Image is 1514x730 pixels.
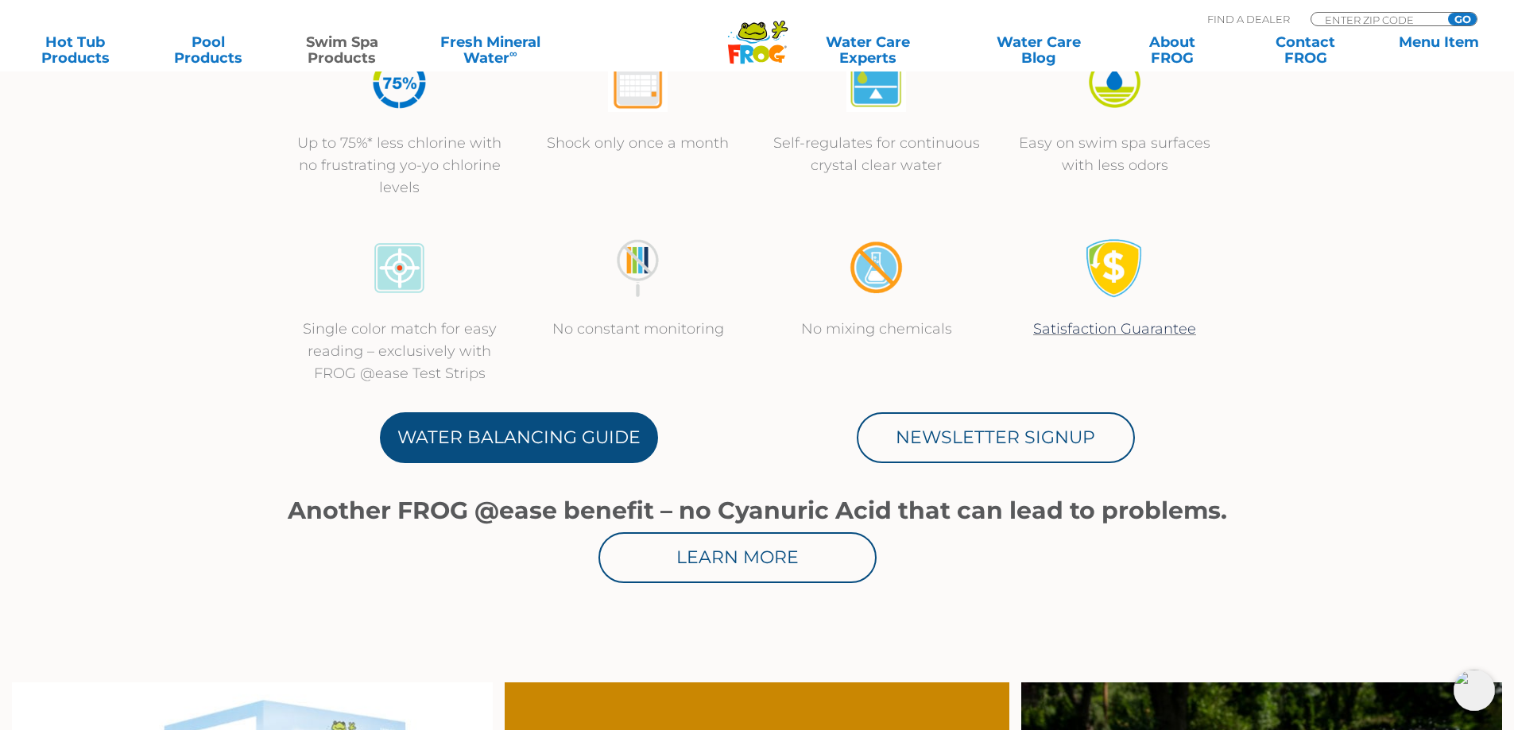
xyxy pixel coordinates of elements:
[296,132,503,199] p: Up to 75%* less chlorine with no frustrating yo-yo chlorine levels
[772,34,964,66] a: Water CareExperts
[773,132,980,176] p: Self-regulates for continuous crystal clear water
[846,238,906,298] img: no-mixing1
[535,318,742,340] p: No constant monitoring
[535,132,742,154] p: Shock only once a month
[608,52,668,112] img: atease-icon-shock-once
[979,34,1098,66] a: Water CareBlog
[1380,34,1498,66] a: Menu Item
[598,532,877,583] a: Learn More
[283,34,401,66] a: Swim SpaProducts
[149,34,268,66] a: PoolProducts
[857,412,1135,463] a: Newsletter Signup
[1085,52,1144,112] img: icon-atease-easy-on
[281,497,1234,524] h1: Another FROG @ease benefit – no Cyanuric Acid that can lead to problems.
[370,238,429,298] img: icon-atease-color-match
[416,34,565,66] a: Fresh MineralWater∞
[1033,320,1196,338] a: Satisfaction Guarantee
[1246,34,1365,66] a: ContactFROG
[16,34,134,66] a: Hot TubProducts
[296,318,503,384] p: Single color match for easy reading – exclusively with FROG @ease Test Strips
[380,412,658,463] a: Water Balancing Guide
[773,318,980,340] p: No mixing chemicals
[1012,132,1218,176] p: Easy on swim spa surfaces with less odors
[1113,34,1231,66] a: AboutFROG
[1085,238,1144,298] img: Satisfaction Guarantee Icon
[1323,13,1431,26] input: Zip Code Form
[1207,12,1290,26] p: Find A Dealer
[846,52,906,112] img: atease-icon-self-regulates
[608,238,668,298] img: no-constant-monitoring1
[509,47,517,60] sup: ∞
[1454,670,1495,711] img: openIcon
[1448,13,1477,25] input: GO
[370,52,429,112] img: icon-atease-75percent-less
